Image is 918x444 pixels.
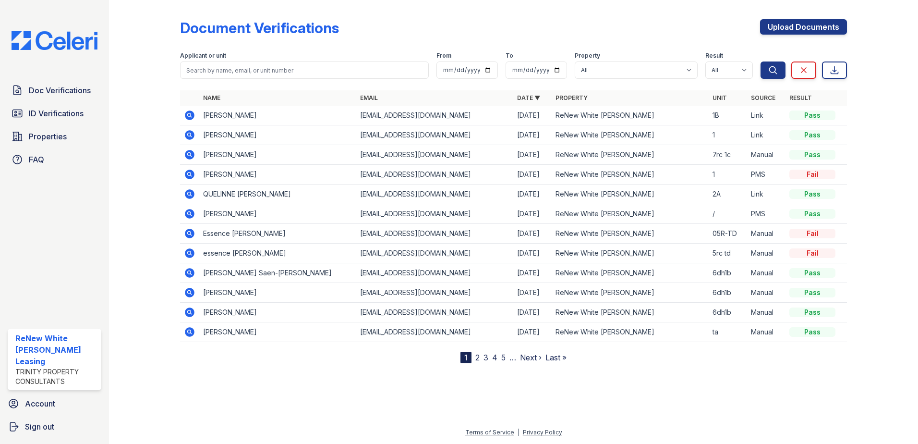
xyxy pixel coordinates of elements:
td: [DATE] [513,125,552,145]
td: [EMAIL_ADDRESS][DOMAIN_NAME] [356,283,513,303]
label: Result [705,52,723,60]
td: 1 [709,125,747,145]
td: [DATE] [513,106,552,125]
td: [EMAIL_ADDRESS][DOMAIN_NAME] [356,165,513,185]
a: 2 [475,353,480,362]
a: Properties [8,127,101,146]
a: Date ▼ [517,94,540,101]
td: Link [747,106,785,125]
td: [DATE] [513,244,552,263]
td: ReNew White [PERSON_NAME] [552,204,709,224]
td: 6dh1b [709,303,747,322]
a: FAQ [8,150,101,169]
td: [PERSON_NAME] [199,125,356,145]
td: [PERSON_NAME] [199,322,356,342]
div: Pass [789,288,835,297]
label: Applicant or unit [180,52,226,60]
img: CE_Logo_Blue-a8612792a0a2168367f1c8372b55b34899dd931a85d93a1a3d3e32e68fde9ad4.png [4,31,105,50]
td: 6dh1b [709,283,747,303]
td: Manual [747,283,785,303]
a: Result [789,94,812,101]
div: Pass [789,189,835,199]
td: [EMAIL_ADDRESS][DOMAIN_NAME] [356,244,513,263]
td: 7rc 1c [709,145,747,165]
a: Property [556,94,588,101]
a: Sign out [4,417,105,436]
label: Property [575,52,600,60]
a: Email [360,94,378,101]
span: FAQ [29,154,44,165]
td: essence [PERSON_NAME] [199,244,356,263]
span: Properties [29,131,67,142]
td: [PERSON_NAME] [199,283,356,303]
td: Manual [747,322,785,342]
td: [DATE] [513,185,552,204]
a: Name [203,94,220,101]
td: [EMAIL_ADDRESS][DOMAIN_NAME] [356,145,513,165]
div: Pass [789,209,835,219]
a: Doc Verifications [8,81,101,100]
td: [EMAIL_ADDRESS][DOMAIN_NAME] [356,106,513,125]
td: [DATE] [513,303,552,322]
span: Account [25,398,55,409]
div: Pass [789,111,835,120]
td: Essence [PERSON_NAME] [199,224,356,244]
td: ReNew White [PERSON_NAME] [552,145,709,165]
div: 1 [460,352,471,363]
td: Manual [747,224,785,244]
td: [EMAIL_ADDRESS][DOMAIN_NAME] [356,303,513,322]
label: From [436,52,451,60]
td: 5rc td [709,244,747,263]
td: ReNew White [PERSON_NAME] [552,224,709,244]
td: ReNew White [PERSON_NAME] [552,185,709,204]
td: [EMAIL_ADDRESS][DOMAIN_NAME] [356,224,513,244]
a: 3 [483,353,488,362]
td: [DATE] [513,263,552,283]
td: 1 [709,165,747,185]
a: 5 [501,353,506,362]
td: [EMAIL_ADDRESS][DOMAIN_NAME] [356,185,513,204]
span: Doc Verifications [29,85,91,96]
td: 2A [709,185,747,204]
label: To [506,52,513,60]
a: Upload Documents [760,19,847,35]
a: 4 [492,353,497,362]
a: Source [751,94,775,101]
td: Link [747,185,785,204]
div: Pass [789,130,835,140]
td: PMS [747,204,785,224]
td: [PERSON_NAME] Saen-[PERSON_NAME] [199,263,356,283]
div: Pass [789,308,835,317]
td: [PERSON_NAME] [199,106,356,125]
td: [DATE] [513,224,552,244]
td: [EMAIL_ADDRESS][DOMAIN_NAME] [356,322,513,342]
td: [DATE] [513,322,552,342]
td: ReNew White [PERSON_NAME] [552,125,709,145]
td: ReNew White [PERSON_NAME] [552,263,709,283]
a: Unit [713,94,727,101]
div: Fail [789,229,835,238]
div: Pass [789,327,835,337]
td: Manual [747,263,785,283]
td: ReNew White [PERSON_NAME] [552,322,709,342]
span: … [509,352,516,363]
td: Link [747,125,785,145]
div: Pass [789,150,835,160]
td: [EMAIL_ADDRESS][DOMAIN_NAME] [356,263,513,283]
div: Fail [789,170,835,179]
td: Manual [747,303,785,322]
td: ReNew White [PERSON_NAME] [552,165,709,185]
a: Terms of Service [465,429,514,436]
td: Manual [747,244,785,263]
td: [DATE] [513,204,552,224]
td: [DATE] [513,145,552,165]
td: [EMAIL_ADDRESS][DOMAIN_NAME] [356,125,513,145]
div: Document Verifications [180,19,339,37]
input: Search by name, email, or unit number [180,62,429,79]
td: [PERSON_NAME] [199,303,356,322]
a: Next › [520,353,542,362]
div: Trinity Property Consultants [15,367,97,386]
div: ReNew White [PERSON_NAME] Leasing [15,333,97,367]
a: ID Verifications [8,104,101,123]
